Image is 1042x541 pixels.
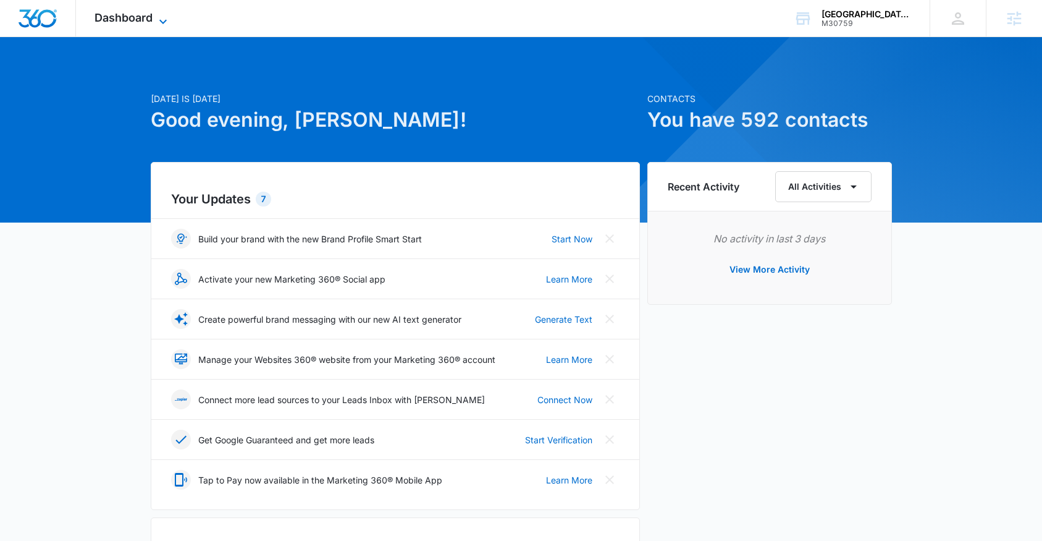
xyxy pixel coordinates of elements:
p: Get Google Guaranteed and get more leads [198,433,374,446]
h2: Your Updates [171,190,620,208]
a: Connect Now [537,393,592,406]
div: 7 [256,192,271,207]
p: Tap to Pay now available in the Marketing 360® Mobile App [198,474,442,487]
p: Build your brand with the new Brand Profile Smart Start [198,232,422,245]
p: No activity in last 3 days [668,231,872,246]
button: Close [600,390,620,409]
button: Close [600,269,620,289]
p: Activate your new Marketing 360® Social app [198,273,385,286]
p: Create powerful brand messaging with our new AI text generator [198,313,461,326]
h1: Good evening, [PERSON_NAME]! [151,105,640,135]
h6: Recent Activity [668,179,739,194]
button: All Activities [775,171,872,202]
h1: You have 592 contacts [647,105,892,135]
a: Learn More [546,273,592,286]
div: account name [821,9,912,19]
a: Learn More [546,474,592,487]
button: Close [600,349,620,369]
div: account id [821,19,912,28]
a: Learn More [546,353,592,366]
button: View More Activity [717,255,822,284]
a: Start Now [552,232,592,245]
p: Manage your Websites 360® website from your Marketing 360® account [198,353,495,366]
button: Close [600,470,620,490]
p: Connect more lead sources to your Leads Inbox with [PERSON_NAME] [198,393,485,406]
p: Contacts [647,92,892,105]
span: Dashboard [95,11,153,24]
button: Close [600,229,620,249]
p: [DATE] is [DATE] [151,92,640,105]
button: Close [600,309,620,329]
button: Close [600,430,620,449]
a: Start Verification [525,433,592,446]
a: Generate Text [535,313,592,326]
